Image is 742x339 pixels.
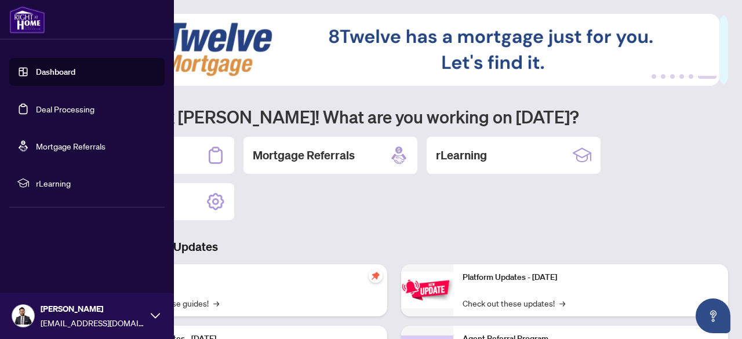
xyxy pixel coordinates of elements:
[41,302,145,315] span: [PERSON_NAME]
[41,316,145,329] span: [EMAIL_ADDRESS][DOMAIN_NAME]
[559,297,565,309] span: →
[60,105,728,127] h1: Welcome back [PERSON_NAME]! What are you working on [DATE]?
[698,74,716,79] button: 6
[36,67,75,77] a: Dashboard
[36,104,94,114] a: Deal Processing
[369,269,383,283] span: pushpin
[9,6,45,34] img: logo
[122,271,378,284] p: Self-Help
[253,147,355,163] h2: Mortgage Referrals
[60,14,719,86] img: Slide 5
[60,239,728,255] h3: Brokerage & Industry Updates
[689,74,693,79] button: 5
[652,74,656,79] button: 1
[670,74,675,79] button: 3
[401,272,453,308] img: Platform Updates - June 23, 2025
[679,74,684,79] button: 4
[661,74,665,79] button: 2
[213,297,219,309] span: →
[463,271,719,284] p: Platform Updates - [DATE]
[696,298,730,333] button: Open asap
[463,297,565,309] a: Check out these updates!→
[436,147,487,163] h2: rLearning
[36,141,106,151] a: Mortgage Referrals
[36,177,157,189] span: rLearning
[12,305,34,327] img: Profile Icon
